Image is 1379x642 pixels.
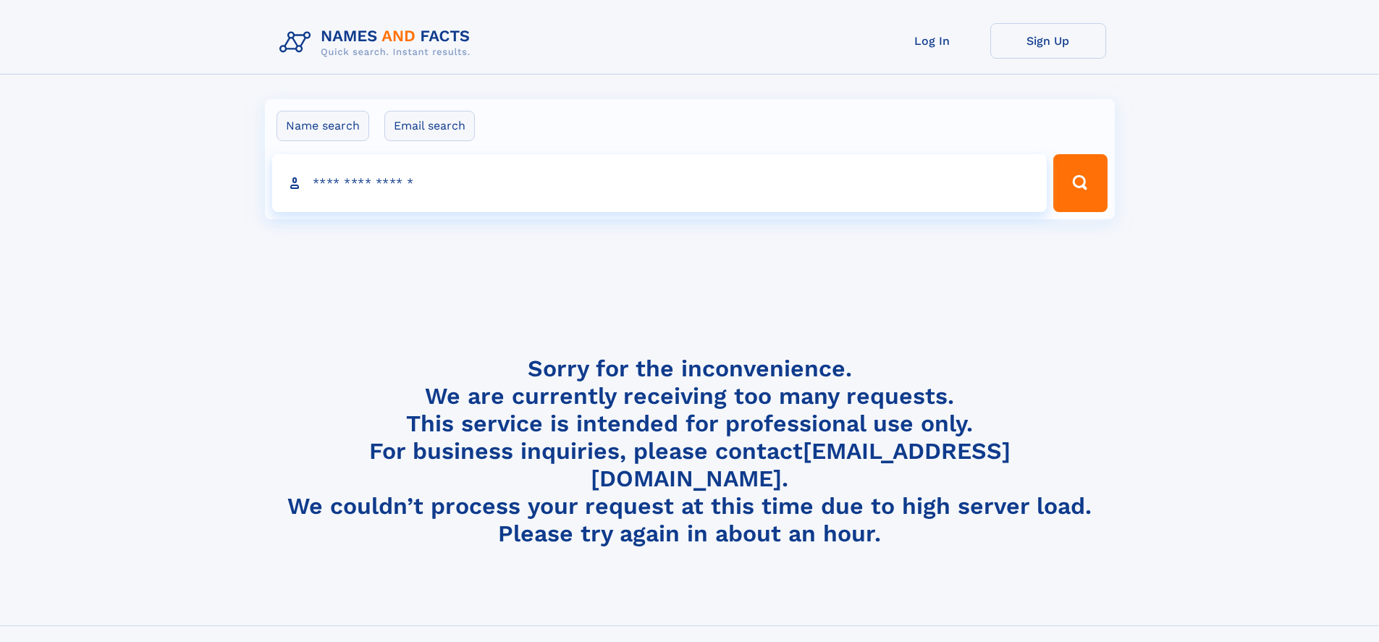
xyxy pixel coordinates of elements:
[874,23,990,59] a: Log In
[1053,154,1107,212] button: Search Button
[384,111,475,141] label: Email search
[272,154,1047,212] input: search input
[274,23,482,62] img: Logo Names and Facts
[274,355,1106,548] h4: Sorry for the inconvenience. We are currently receiving too many requests. This service is intend...
[277,111,369,141] label: Name search
[591,437,1011,492] a: [EMAIL_ADDRESS][DOMAIN_NAME]
[990,23,1106,59] a: Sign Up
